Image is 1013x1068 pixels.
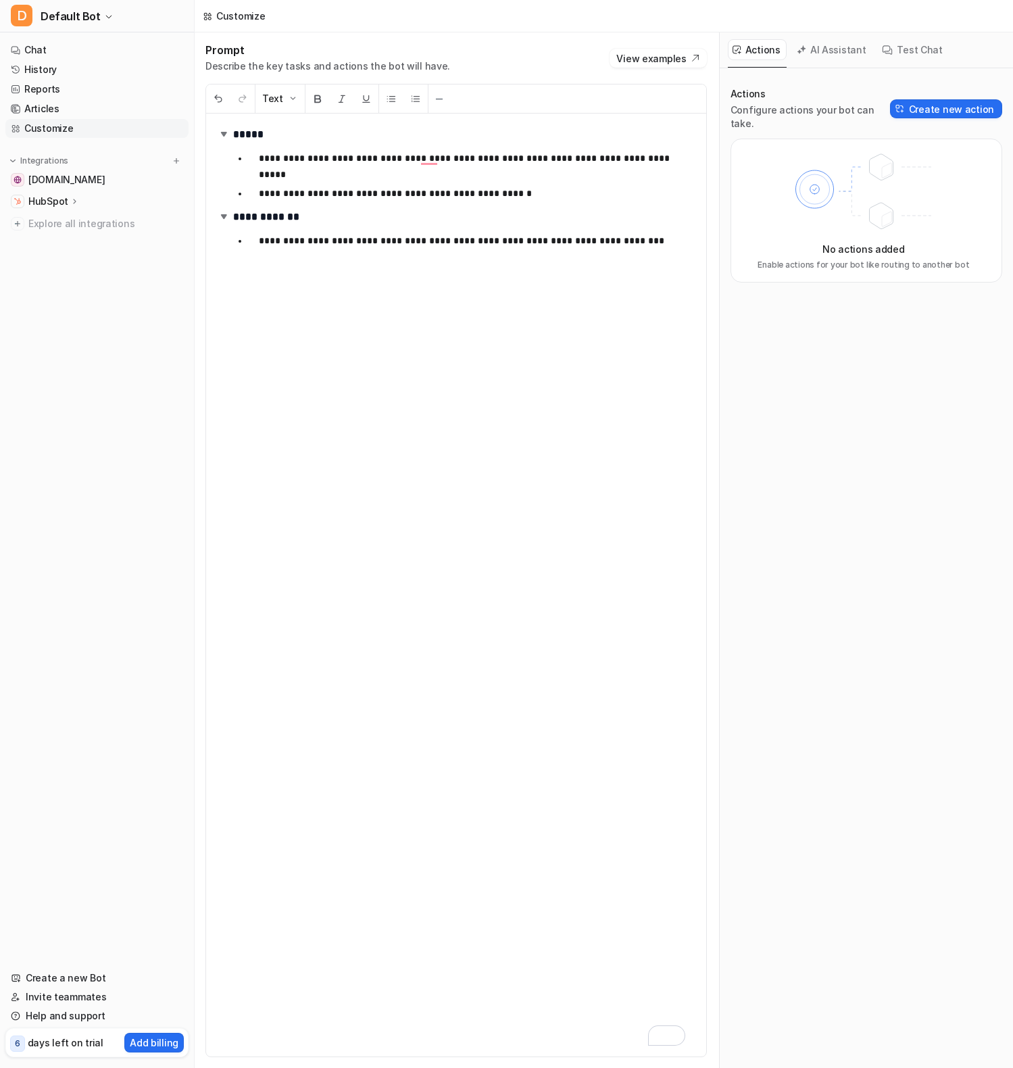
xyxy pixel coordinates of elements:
[8,156,18,166] img: expand menu
[379,84,403,113] button: Unordered List
[330,84,354,113] button: Italic
[758,259,969,271] p: Enable actions for your bot like routing to another bot
[28,213,183,235] span: Explore all integrations
[205,59,450,73] p: Describe the key tasks and actions the bot will have.
[895,104,905,114] img: Create action
[5,1006,189,1025] a: Help and support
[213,93,224,104] img: Undo
[217,210,230,223] img: expand-arrow.svg
[610,49,706,68] button: View examples
[255,84,305,113] button: Text
[15,1038,20,1050] p: 6
[410,93,421,104] img: Ordered List
[5,60,189,79] a: History
[14,197,22,205] img: HubSpot
[5,80,189,99] a: Reports
[14,176,22,184] img: help.cloover.co
[728,39,787,60] button: Actions
[361,93,372,104] img: Underline
[11,5,32,26] span: D
[428,84,450,113] button: ─
[403,84,428,113] button: Ordered List
[28,1036,103,1050] p: days left on trial
[5,154,72,168] button: Integrations
[312,93,323,104] img: Bold
[217,127,230,141] img: expand-arrow.svg
[216,9,265,23] div: Customize
[890,99,1002,118] button: Create new action
[822,242,905,256] p: No actions added
[5,969,189,988] a: Create a new Bot
[5,214,189,233] a: Explore all integrations
[305,84,330,113] button: Bold
[877,39,948,60] button: Test Chat
[5,99,189,118] a: Articles
[5,170,189,189] a: help.cloover.co[DOMAIN_NAME]
[5,119,189,138] a: Customize
[354,84,378,113] button: Underline
[20,155,68,166] p: Integrations
[206,84,230,113] button: Undo
[28,195,68,208] p: HubSpot
[206,114,706,1057] div: To enrich screen reader interactions, please activate Accessibility in Grammarly extension settings
[731,103,890,130] p: Configure actions your bot can take.
[386,93,397,104] img: Unordered List
[11,217,24,230] img: explore all integrations
[28,173,105,187] span: [DOMAIN_NAME]
[41,7,101,26] span: Default Bot
[5,41,189,59] a: Chat
[731,87,890,101] p: Actions
[230,84,255,113] button: Redo
[5,988,189,1006] a: Invite teammates
[205,43,450,57] h1: Prompt
[237,93,248,104] img: Redo
[172,156,181,166] img: menu_add.svg
[287,93,298,104] img: Dropdown Down Arrow
[792,39,872,60] button: AI Assistant
[124,1033,184,1052] button: Add billing
[337,93,347,104] img: Italic
[130,1036,178,1050] p: Add billing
